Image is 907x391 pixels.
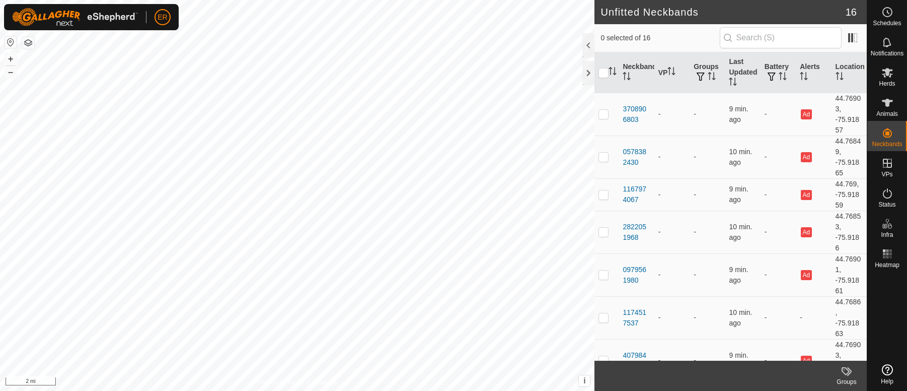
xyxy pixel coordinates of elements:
[658,190,661,199] app-display-virtual-paddock-transition: -
[761,211,796,253] td: -
[872,141,902,147] span: Neckbands
[609,69,617,77] p-sorticon: Activate to sort
[729,351,748,370] span: Sep 9, 2025, 7:21 PM
[690,253,725,296] td: -
[761,253,796,296] td: -
[761,339,796,382] td: -
[667,69,675,77] p-sorticon: Activate to sort
[801,190,812,200] button: Ad
[846,5,857,20] span: 16
[158,12,167,23] span: ER
[5,53,17,65] button: +
[779,74,787,82] p-sorticon: Activate to sort
[729,223,752,241] span: Sep 9, 2025, 7:20 PM
[658,110,661,118] app-display-virtual-paddock-transition: -
[832,211,867,253] td: 44.76853, -75.9186
[12,8,138,26] img: Gallagher Logo
[658,271,661,279] app-display-virtual-paddock-transition: -
[729,185,748,204] span: Sep 9, 2025, 7:21 PM
[867,360,907,388] a: Help
[583,376,585,385] span: i
[801,270,812,280] button: Ad
[801,109,812,119] button: Ad
[832,253,867,296] td: 44.76901, -75.91861
[690,296,725,339] td: -
[690,136,725,178] td: -
[871,50,903,56] span: Notifications
[832,296,867,339] td: 44.7686, -75.91863
[623,147,650,168] div: 0578382430
[658,356,661,364] app-display-virtual-paddock-transition: -
[654,52,690,93] th: VP
[690,93,725,136] td: -
[832,339,867,382] td: 44.76903, -75.9186
[729,105,748,123] span: Sep 9, 2025, 7:21 PM
[761,296,796,339] td: -
[690,52,725,93] th: Groups
[729,308,752,327] span: Sep 9, 2025, 7:20 PM
[725,52,760,93] th: Last Updated
[623,265,650,286] div: 0979561980
[796,296,831,339] td: -
[801,152,812,162] button: Ad
[690,339,725,382] td: -
[258,378,295,387] a: Privacy Policy
[881,232,893,238] span: Infra
[658,153,661,161] app-display-virtual-paddock-transition: -
[690,178,725,211] td: -
[800,74,808,82] p-sorticon: Activate to sort
[801,356,812,366] button: Ad
[796,52,831,93] th: Alerts
[801,227,812,237] button: Ad
[623,184,650,205] div: 1167974067
[623,104,650,125] div: 3708906803
[876,111,898,117] span: Animals
[623,222,650,243] div: 2822051968
[761,136,796,178] td: -
[729,266,748,284] span: Sep 9, 2025, 7:21 PM
[881,378,893,384] span: Help
[623,350,650,371] div: 4079846951
[720,27,842,48] input: Search (S)
[729,79,737,87] p-sorticon: Activate to sort
[832,178,867,211] td: 44.769, -75.91859
[579,375,590,386] button: i
[658,228,661,236] app-display-virtual-paddock-transition: -
[690,211,725,253] td: -
[832,136,867,178] td: 44.76849, -75.91865
[5,66,17,78] button: –
[836,74,844,82] p-sorticon: Activate to sort
[600,33,719,43] span: 0 selected of 16
[619,52,654,93] th: Neckband
[881,171,892,177] span: VPs
[875,262,899,268] span: Heatmap
[832,52,867,93] th: Location
[873,20,901,26] span: Schedules
[22,37,34,49] button: Map Layers
[879,81,895,87] span: Herds
[623,307,650,329] div: 1174517537
[761,93,796,136] td: -
[761,52,796,93] th: Battery
[826,377,867,386] div: Groups
[832,93,867,136] td: 44.76903, -75.91857
[600,6,845,18] h2: Unfitted Neckbands
[708,74,716,82] p-sorticon: Activate to sort
[761,178,796,211] td: -
[307,378,337,387] a: Contact Us
[878,202,895,208] span: Status
[5,36,17,48] button: Reset Map
[729,148,752,166] span: Sep 9, 2025, 7:20 PM
[658,313,661,321] app-display-virtual-paddock-transition: -
[623,74,631,82] p-sorticon: Activate to sort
